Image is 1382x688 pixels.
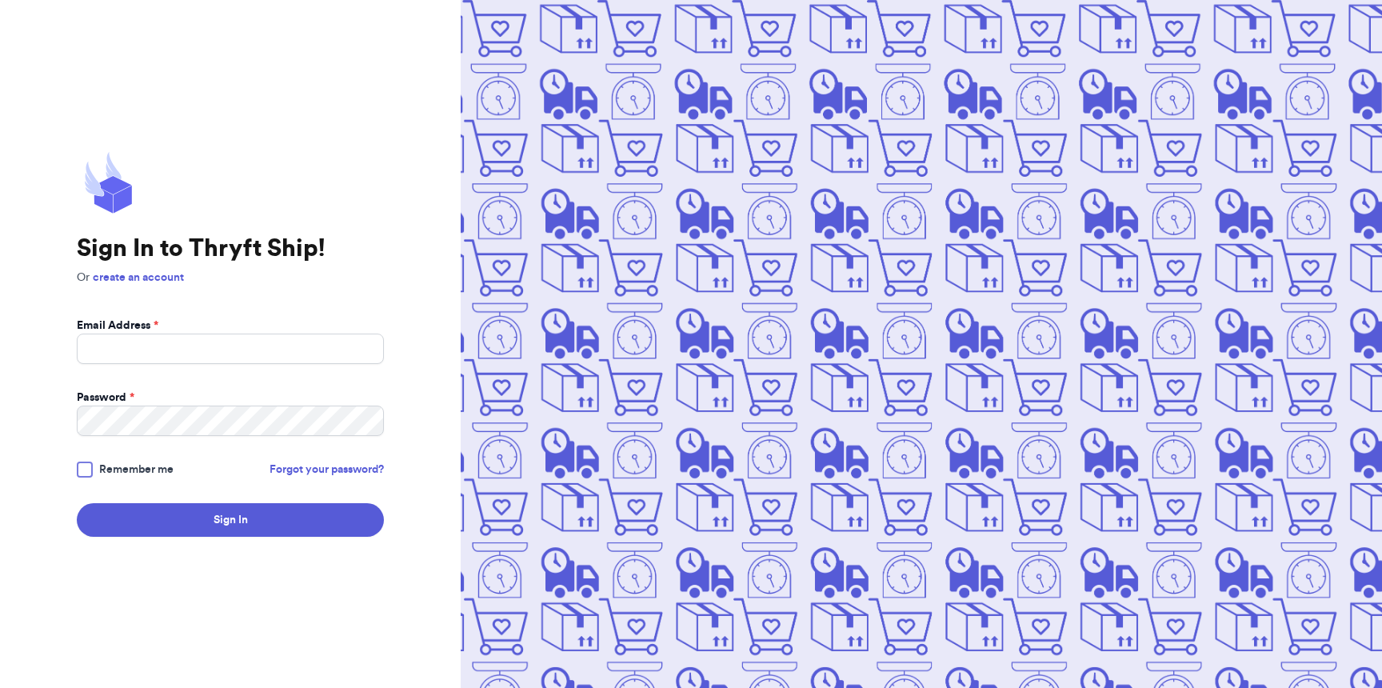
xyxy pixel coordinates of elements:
a: create an account [93,272,184,283]
h1: Sign In to Thryft Ship! [77,234,384,263]
label: Email Address [77,318,158,334]
button: Sign In [77,503,384,537]
label: Password [77,390,134,406]
p: Or [77,270,384,286]
a: Forgot your password? [270,462,384,478]
span: Remember me [99,462,174,478]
